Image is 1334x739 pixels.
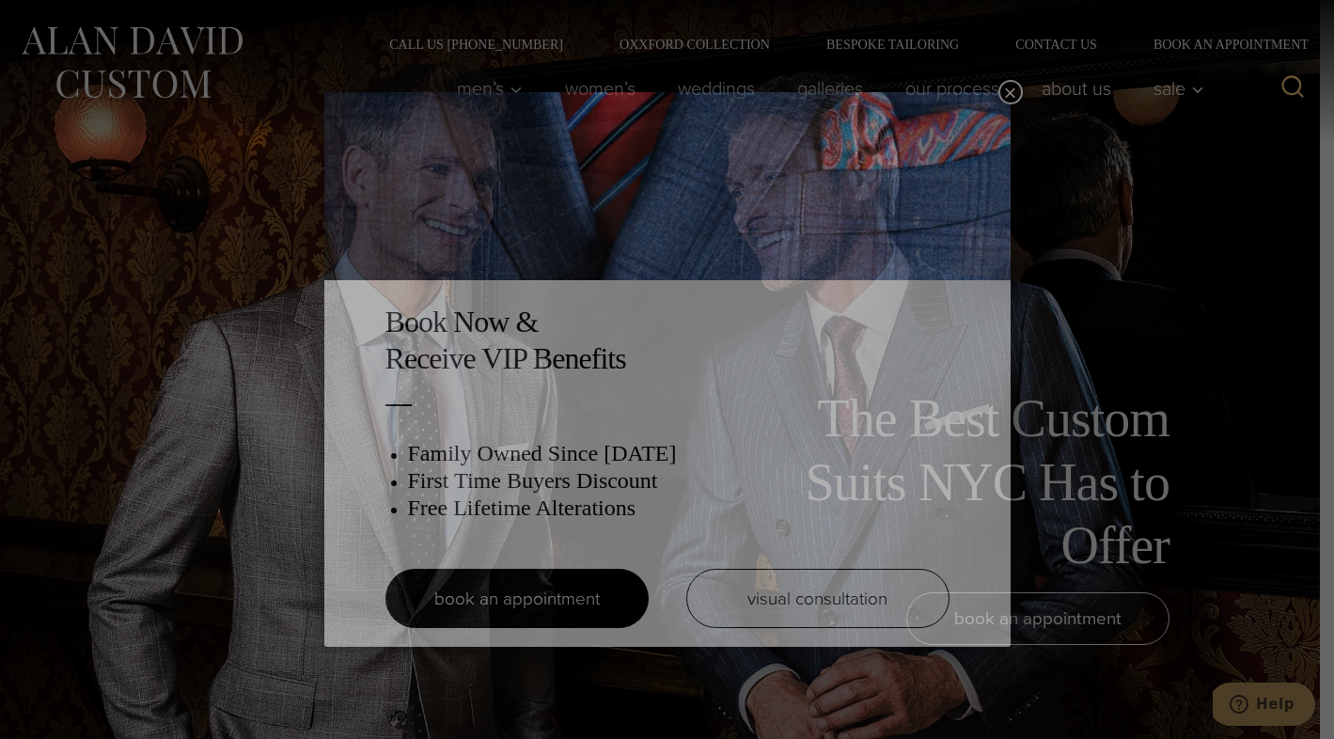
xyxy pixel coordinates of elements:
[43,13,82,30] span: Help
[408,467,949,495] h3: First Time Buyers Discount
[408,440,949,467] h3: Family Owned Since [DATE]
[385,304,949,376] h2: Book Now & Receive VIP Benefits
[998,80,1023,104] button: Close
[686,569,949,628] a: visual consultation
[385,569,649,628] a: book an appointment
[408,495,949,522] h3: Free Lifetime Alterations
